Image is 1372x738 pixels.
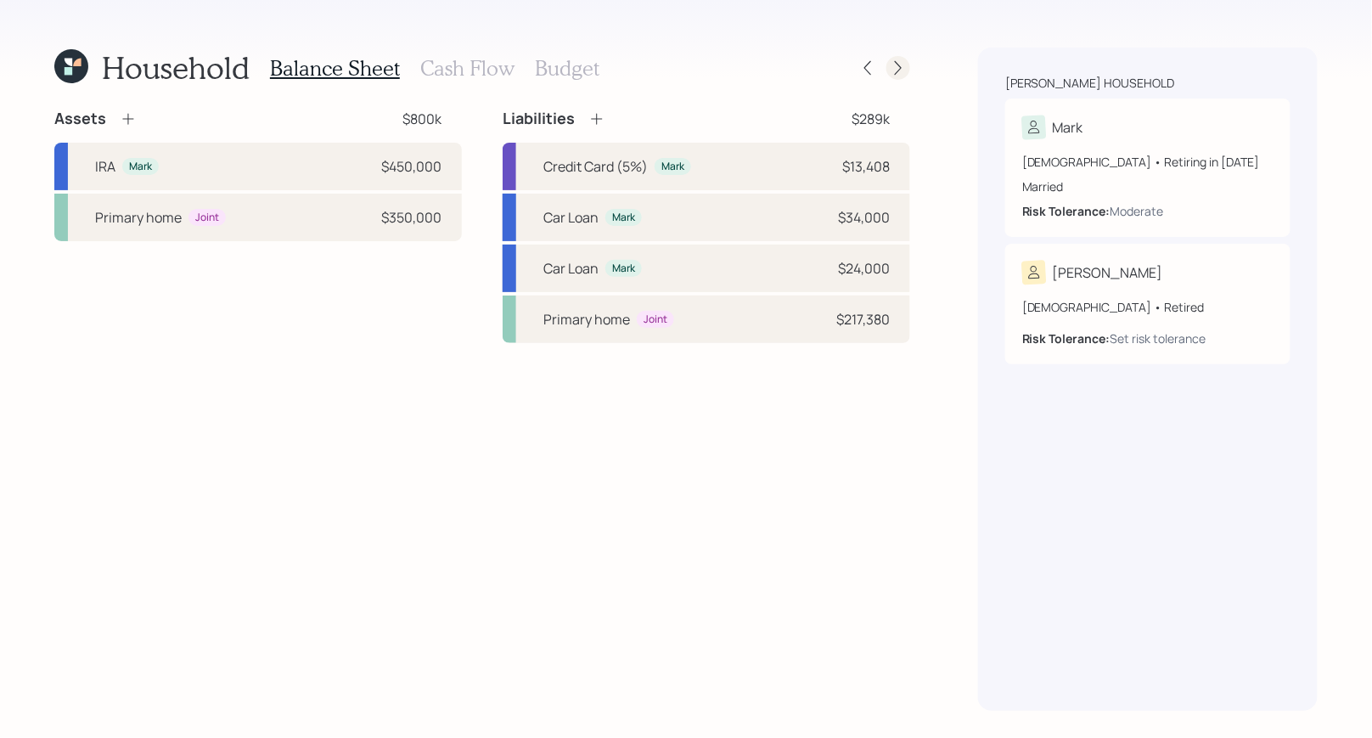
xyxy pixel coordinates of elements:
[842,156,890,177] div: $13,408
[852,109,890,129] div: $289k
[381,156,441,177] div: $450,000
[381,207,441,228] div: $350,000
[1022,298,1274,316] div: [DEMOGRAPHIC_DATA] • Retired
[95,156,115,177] div: IRA
[543,258,599,279] div: Car Loan
[195,211,219,225] div: Joint
[54,110,106,128] h4: Assets
[503,110,575,128] h4: Liabilities
[1022,203,1111,219] b: Risk Tolerance:
[95,207,182,228] div: Primary home
[543,156,648,177] div: Credit Card (5%)
[420,56,514,81] h3: Cash Flow
[129,160,152,174] div: Mark
[1005,75,1175,92] div: [PERSON_NAME] household
[1022,330,1111,346] b: Risk Tolerance:
[1022,153,1274,171] div: [DEMOGRAPHIC_DATA] • Retiring in [DATE]
[102,49,250,86] h1: Household
[836,309,890,330] div: $217,380
[1053,262,1163,283] div: [PERSON_NAME]
[612,262,635,276] div: Mark
[1111,202,1164,220] div: Moderate
[543,309,630,330] div: Primary home
[1022,177,1274,195] div: Married
[1053,117,1083,138] div: Mark
[838,207,890,228] div: $34,000
[1111,330,1206,347] div: Set risk tolerance
[661,160,684,174] div: Mark
[270,56,400,81] h3: Balance Sheet
[543,207,599,228] div: Car Loan
[535,56,599,81] h3: Budget
[644,313,667,327] div: Joint
[838,258,890,279] div: $24,000
[402,109,441,129] div: $800k
[612,211,635,225] div: Mark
